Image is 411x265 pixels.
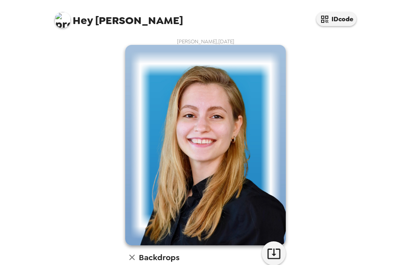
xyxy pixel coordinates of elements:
img: user [125,45,286,245]
span: Hey [73,13,93,28]
img: profile pic [55,12,71,28]
span: [PERSON_NAME] [55,8,183,26]
button: IDcode [316,12,356,26]
span: [PERSON_NAME] , [DATE] [177,38,234,45]
h6: Backdrops [139,251,179,264]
